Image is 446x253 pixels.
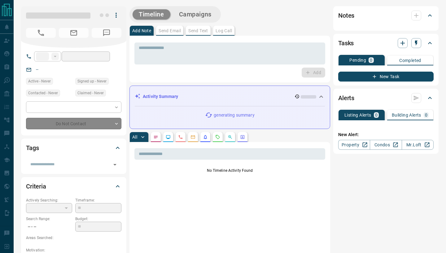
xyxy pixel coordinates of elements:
p: Pending [349,58,366,62]
h2: Criteria [26,181,46,191]
p: Completed [399,58,421,63]
p: Motivation: [26,247,121,253]
button: Campaigns [173,9,218,20]
p: New Alert: [338,131,434,138]
a: Condos [370,140,402,150]
p: Listing Alerts [344,113,371,117]
p: Add Note [132,29,151,33]
svg: Opportunities [228,135,233,140]
div: Do Not Contact [26,118,121,129]
svg: Listing Alerts [203,135,208,140]
a: -- [36,67,38,72]
p: Actively Searching: [26,198,72,203]
p: 0 [375,113,378,117]
svg: Lead Browsing Activity [166,135,171,140]
div: Notes [338,8,434,23]
div: Tags [26,140,121,155]
svg: Notes [153,135,158,140]
p: 0 [425,113,427,117]
div: Tasks [338,36,434,51]
h2: Tasks [338,38,354,48]
h2: Notes [338,11,354,20]
p: Search Range: [26,216,72,222]
p: Timeframe: [75,198,121,203]
span: Contacted - Never [28,90,58,96]
button: Open [111,160,119,169]
p: Building Alerts [392,113,421,117]
span: Claimed - Never [77,90,104,96]
p: Budget: [75,216,121,222]
h2: Alerts [338,93,354,103]
span: No Number [92,28,121,38]
span: Active - Never [28,78,51,84]
div: Alerts [338,91,434,105]
button: Timeline [133,9,170,20]
p: Activity Summary [143,93,178,100]
p: All [132,135,137,139]
p: -- - -- [26,222,72,232]
p: Areas Searched: [26,235,121,241]
svg: Emails [190,135,195,140]
div: Activity Summary [135,91,325,102]
a: Property [338,140,370,150]
p: generating summary [214,112,254,118]
svg: Requests [215,135,220,140]
p: 0 [370,58,372,62]
p: No Timeline Activity Found [134,168,325,173]
svg: Calls [178,135,183,140]
a: Mr.Loft [402,140,434,150]
span: Signed up - Never [77,78,107,84]
svg: Agent Actions [240,135,245,140]
h2: Tags [26,143,39,153]
span: No Email [59,28,89,38]
button: New Task [338,72,434,82]
span: No Number [26,28,56,38]
div: Criteria [26,179,121,194]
